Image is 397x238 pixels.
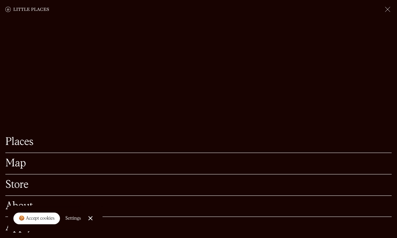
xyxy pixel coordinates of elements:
[19,215,55,222] div: 🍪 Accept cookies
[5,180,392,190] a: Store
[5,158,392,169] a: Map
[5,201,392,212] a: About
[84,212,97,225] a: Close Cookie Popup
[65,216,81,221] div: Settings
[65,211,81,226] a: Settings
[5,222,392,233] a: Apply
[13,213,60,225] a: 🍪 Accept cookies
[5,137,392,147] a: Places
